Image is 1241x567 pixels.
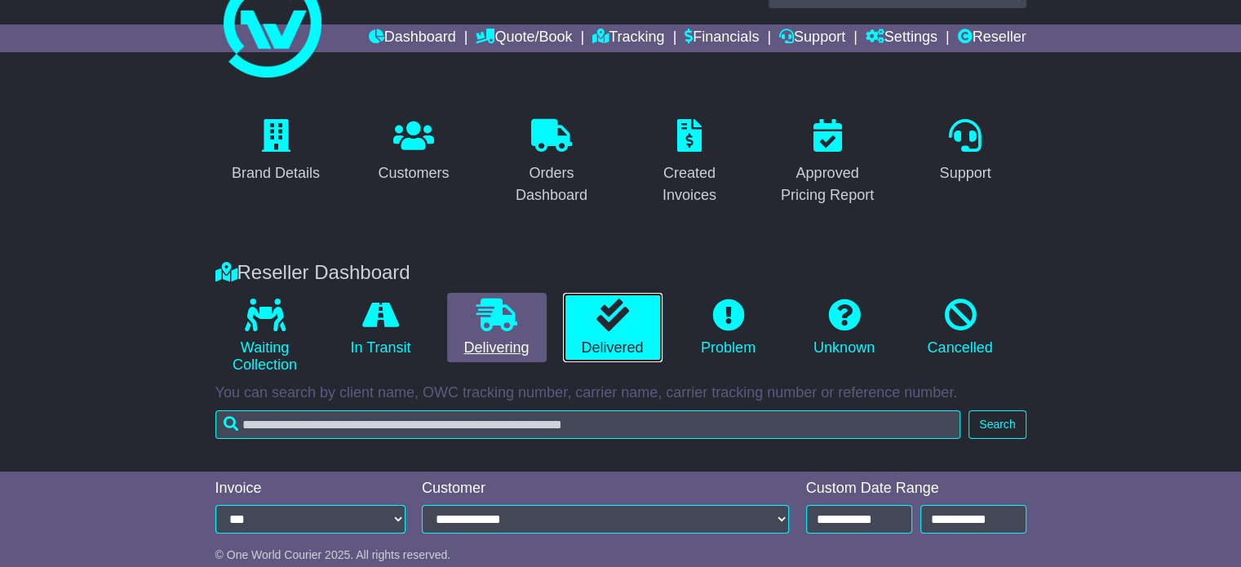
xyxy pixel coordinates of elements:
[592,24,664,52] a: Tracking
[215,384,1026,402] p: You can search by client name, OWC tracking number, carrier name, carrier tracking number or refe...
[447,293,547,363] a: Delivering
[911,293,1010,363] a: Cancelled
[968,410,1026,439] button: Search
[369,24,456,52] a: Dashboard
[806,480,1026,498] div: Custom Date Range
[331,293,431,363] a: In Transit
[491,113,613,212] a: Orders Dashboard
[502,162,602,206] div: Orders Dashboard
[629,113,751,212] a: Created Invoices
[779,24,845,52] a: Support
[929,113,1001,190] a: Support
[679,293,778,363] a: Problem
[378,162,449,184] div: Customers
[778,162,878,206] div: Approved Pricing Report
[367,113,459,190] a: Customers
[767,113,889,212] a: Approved Pricing Report
[957,24,1026,52] a: Reseller
[232,162,320,184] div: Brand Details
[207,261,1035,285] div: Reseller Dashboard
[866,24,937,52] a: Settings
[939,162,991,184] div: Support
[422,480,790,498] div: Customer
[215,293,315,380] a: Waiting Collection
[563,293,663,363] a: Delivered
[685,24,759,52] a: Financials
[215,480,406,498] div: Invoice
[795,293,894,363] a: Unknown
[215,548,451,561] span: © One World Courier 2025. All rights reserved.
[476,24,572,52] a: Quote/Book
[640,162,740,206] div: Created Invoices
[221,113,330,190] a: Brand Details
